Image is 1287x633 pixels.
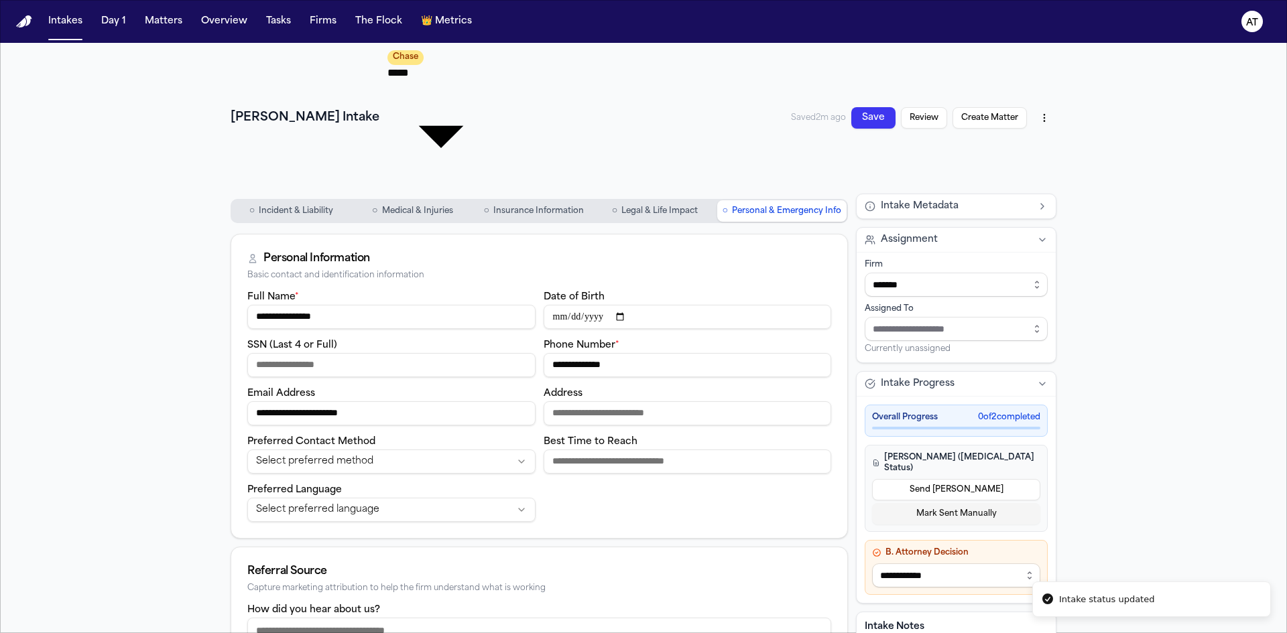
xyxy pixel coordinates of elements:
[263,251,370,267] div: Personal Information
[493,206,584,216] span: Insurance Information
[249,204,255,218] span: ○
[544,401,832,425] input: Address
[372,204,377,218] span: ○
[717,200,847,222] button: Go to Personal & Emergency Info
[791,114,846,122] span: Saved 2m ago
[865,259,1048,270] div: Firm
[232,200,351,222] button: Go to Incident & Liability
[723,204,728,218] span: ○
[387,50,424,65] span: Chase
[865,344,951,354] span: Currently unassigned
[16,15,32,28] a: Home
[247,340,337,350] label: SSN (Last 4 or Full)
[43,9,88,33] button: Intakes
[247,389,315,399] label: Email Address
[857,228,1056,252] button: Assignment
[247,271,831,281] div: Basic contact and identification information
[881,377,955,391] span: Intake Progress
[304,9,342,33] button: Firms
[544,340,619,350] label: Phone Number
[261,9,296,33] button: Tasks
[96,9,131,33] button: Day 1
[247,485,342,495] label: Preferred Language
[382,206,453,216] span: Medical & Injuries
[544,353,832,377] input: Phone number
[247,401,536,425] input: Email address
[621,206,698,216] span: Legal & Life Impact
[483,204,489,218] span: ○
[612,204,617,218] span: ○
[196,9,253,33] button: Overview
[247,437,375,447] label: Preferred Contact Method
[865,273,1048,297] input: Select firm
[872,503,1040,524] button: Mark Sent Manually
[353,200,472,222] button: Go to Medical & Injuries
[865,317,1048,341] input: Assign to staff member
[416,9,477,33] button: crownMetrics
[732,206,841,216] span: Personal & Emergency Info
[596,200,715,222] button: Go to Legal & Life Impact
[247,305,536,329] input: Full name
[139,9,188,33] button: Matters
[247,563,831,579] div: Referral Source
[247,583,831,593] div: Capture marketing attribution to help the firm understand what is working
[544,437,637,447] label: Best Time to Reach
[387,48,495,188] div: Update intake status
[872,412,938,423] span: Overall Progress
[1032,106,1056,130] button: More actions
[247,605,380,615] label: How did you hear about us?
[953,107,1027,129] button: Create Matter
[544,449,832,474] input: Best time to reach
[857,372,1056,396] button: Intake Progress
[865,303,1048,314] div: Assigned To
[978,412,1040,423] span: 0 of 2 completed
[16,15,32,28] img: Finch Logo
[544,305,832,329] input: Date of birth
[857,194,1056,218] button: Intake Metadata
[881,233,938,247] span: Assignment
[544,292,605,302] label: Date of Birth
[1059,593,1154,606] div: Intake status updated
[247,353,536,377] input: SSN
[881,200,959,213] span: Intake Metadata
[350,9,408,33] button: The Flock
[872,479,1040,500] button: Send [PERSON_NAME]
[872,452,1040,474] h4: [PERSON_NAME] ([MEDICAL_DATA] Status)
[231,109,379,127] h1: [PERSON_NAME] Intake
[851,107,896,129] button: Save
[872,547,1040,558] h4: B. Attorney Decision
[544,389,583,399] label: Address
[475,200,593,222] button: Go to Insurance Information
[247,292,299,302] label: Full Name
[259,206,333,216] span: Incident & Liability
[901,107,947,129] button: Review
